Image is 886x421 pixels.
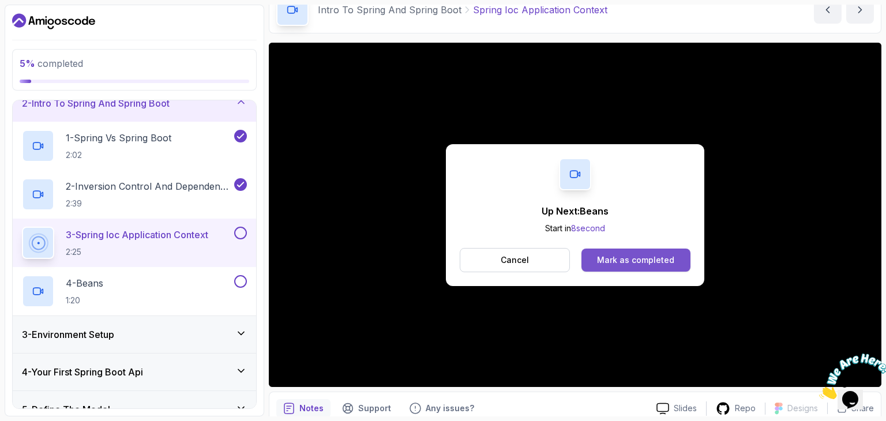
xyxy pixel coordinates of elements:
[426,403,474,414] p: Any issues?
[66,198,232,209] p: 2:39
[13,85,256,122] button: 2-Intro To Spring And Spring Boot
[66,179,232,193] p: 2 - Inversion Control And Dependency Injection
[581,249,690,272] button: Mark as completed
[13,316,256,353] button: 3-Environment Setup
[66,149,171,161] p: 2:02
[276,399,331,418] button: notes button
[66,246,208,258] p: 2:25
[22,130,247,162] button: 1-Spring Vs Spring Boot2:02
[403,399,481,418] button: Feedback button
[66,228,208,242] p: 3 - Spring Ioc Application Context
[22,178,247,210] button: 2-Inversion Control And Dependency Injection2:39
[473,3,607,17] p: Spring Ioc Application Context
[20,58,83,69] span: completed
[542,204,609,218] p: Up Next: Beans
[5,5,9,14] span: 1
[735,403,756,414] p: Repo
[13,354,256,390] button: 4-Your First Spring Boot Api
[814,349,886,404] iframe: chat widget
[460,248,570,272] button: Cancel
[597,254,674,266] div: Mark as completed
[269,43,881,387] iframe: 3 - Spring IoC Application Context
[827,403,874,414] button: Share
[22,96,170,110] h3: 2 - Intro To Spring And Spring Boot
[358,403,391,414] p: Support
[647,403,706,415] a: Slides
[335,399,398,418] button: Support button
[22,275,247,307] button: 4-Beans1:20
[318,3,461,17] p: Intro To Spring And Spring Boot
[501,254,529,266] p: Cancel
[674,403,697,414] p: Slides
[707,401,765,416] a: Repo
[542,223,609,234] p: Start in
[66,131,171,145] p: 1 - Spring Vs Spring Boot
[66,276,103,290] p: 4 - Beans
[66,295,103,306] p: 1:20
[5,5,76,50] img: Chat attention grabber
[787,403,818,414] p: Designs
[22,365,143,379] h3: 4 - Your First Spring Boot Api
[22,403,110,416] h3: 5 - Define The Model
[299,403,324,414] p: Notes
[12,12,95,31] a: Dashboard
[22,227,247,259] button: 3-Spring Ioc Application Context2:25
[571,223,605,233] span: 8 second
[20,58,35,69] span: 5 %
[22,328,114,341] h3: 3 - Environment Setup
